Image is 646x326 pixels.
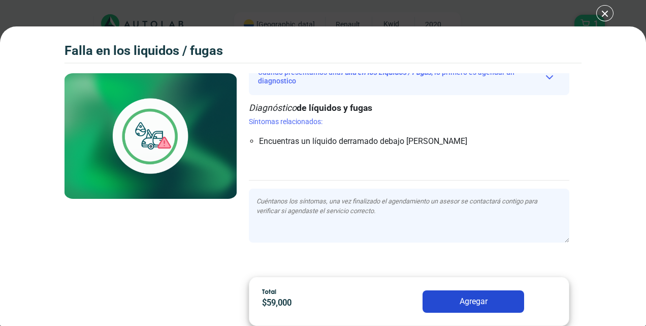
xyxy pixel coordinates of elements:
[262,297,376,310] p: $ 59,000
[259,135,507,147] li: Encuentras un líquido derramado debajo [PERSON_NAME]
[249,103,297,113] span: Diagnóstico
[249,116,569,127] p: Síntomas relacionados:
[297,103,372,113] span: de líquidos y fugas
[423,290,524,313] button: Agregar
[64,43,223,58] h3: Falla en los Liquidos / Fugas
[249,65,569,89] button: Cuando presentamos unaFalla en los Liquidos / Fugas, lo primero es agendar un diagnostico
[262,287,276,295] span: Total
